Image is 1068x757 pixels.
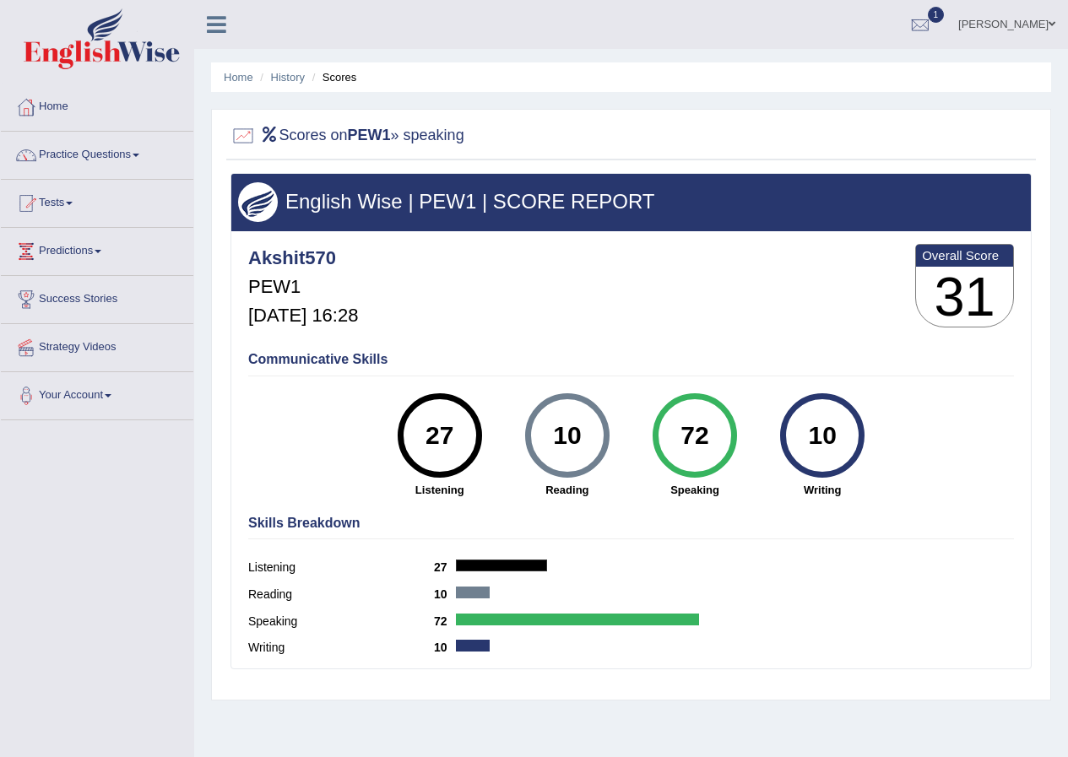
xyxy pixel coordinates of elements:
[238,182,278,222] img: wings.png
[1,276,193,318] a: Success Stories
[1,84,193,126] a: Home
[409,400,470,471] div: 27
[248,352,1014,367] h4: Communicative Skills
[434,587,456,601] b: 10
[512,482,622,498] strong: Reading
[384,482,495,498] strong: Listening
[248,306,358,326] h5: [DATE] 16:28
[1,132,193,174] a: Practice Questions
[922,248,1007,262] b: Overall Score
[308,69,357,85] li: Scores
[248,248,358,268] h4: Akshit570
[248,559,434,576] label: Listening
[248,613,434,630] label: Speaking
[248,639,434,657] label: Writing
[224,71,253,84] a: Home
[1,228,193,270] a: Predictions
[1,372,193,414] a: Your Account
[916,267,1013,327] h3: 31
[767,482,878,498] strong: Writing
[238,191,1024,213] h3: English Wise | PEW1 | SCORE REPORT
[1,324,193,366] a: Strategy Videos
[928,7,945,23] span: 1
[434,560,456,574] b: 27
[271,71,305,84] a: History
[639,482,750,498] strong: Speaking
[536,400,598,471] div: 10
[1,180,193,222] a: Tests
[792,400,854,471] div: 10
[248,277,358,297] h5: PEW1
[664,400,725,471] div: 72
[230,123,464,149] h2: Scores on » speaking
[434,614,456,628] b: 72
[248,586,434,603] label: Reading
[434,641,456,654] b: 10
[348,127,391,143] b: PEW1
[248,516,1014,531] h4: Skills Breakdown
